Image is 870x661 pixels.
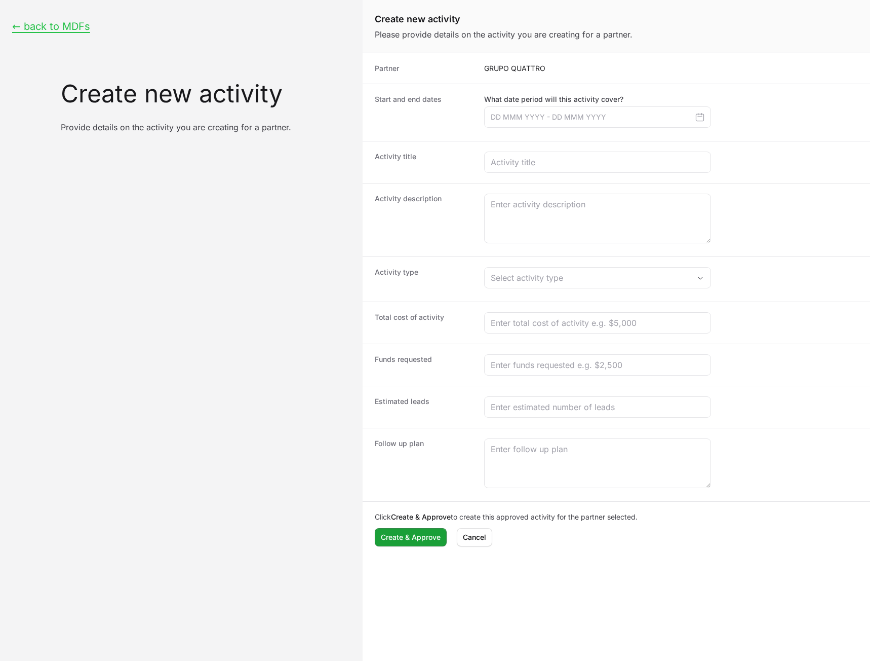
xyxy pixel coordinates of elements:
[375,12,858,26] h1: Create new activity
[463,531,486,543] span: Cancel
[12,20,90,33] button: ← back to MDFs
[484,94,711,104] label: What date period will this activity cover?
[375,354,472,376] dt: Funds requested
[484,106,711,128] input: DD MMM YYYY - DD MMM YYYY
[375,194,472,246] dt: Activity description
[485,268,710,288] button: Select activity type
[491,156,704,168] input: Activity title
[484,63,858,74] p: GRUPO QUATTRO
[457,528,492,546] button: Cancel
[375,512,858,522] p: Click to create this approved activity for the partner selected.
[61,122,350,132] p: Provide details on the activity you are creating for a partner.
[375,63,472,74] dt: Partner
[61,82,350,106] h3: Create new activity
[375,438,472,491] dt: Follow up plan
[381,531,441,543] span: Create & Approve
[491,401,704,413] input: Enter estimated number of leads
[375,312,472,334] dt: Total cost of activity
[375,28,858,41] p: Please provide details on the activity you are creating for a partner.
[491,359,704,371] input: Enter funds requested e.g. $2,500
[375,94,472,131] dt: Start and end dates
[363,53,870,557] dl: Create activity form
[391,512,451,521] b: Create & Approve
[491,317,704,329] input: Enter total cost of activity e.g. $5,000
[375,528,447,546] button: Create & Approve
[375,152,472,173] dt: Activity title
[491,272,690,284] div: Select activity type
[375,396,472,418] dt: Estimated leads
[375,267,472,291] dt: Activity type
